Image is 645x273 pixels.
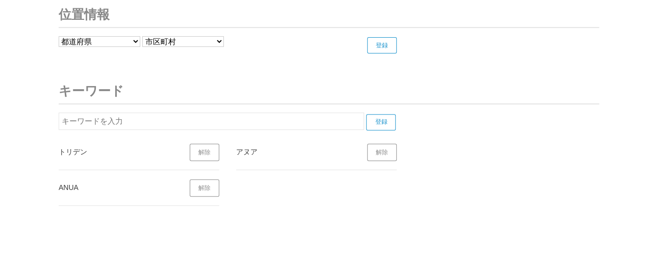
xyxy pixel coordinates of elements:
[59,78,599,104] h3: キーワード
[59,113,364,130] input: キーワードを入力
[366,114,396,130] input: 登録
[367,37,397,53] input: 登録
[59,181,173,194] div: ANUA
[236,145,351,158] div: アヌア
[59,145,173,158] div: トリデン
[59,2,599,28] h3: 位置情報
[190,144,219,161] a: 解除
[190,179,219,197] a: 解除
[367,144,397,161] a: 解除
